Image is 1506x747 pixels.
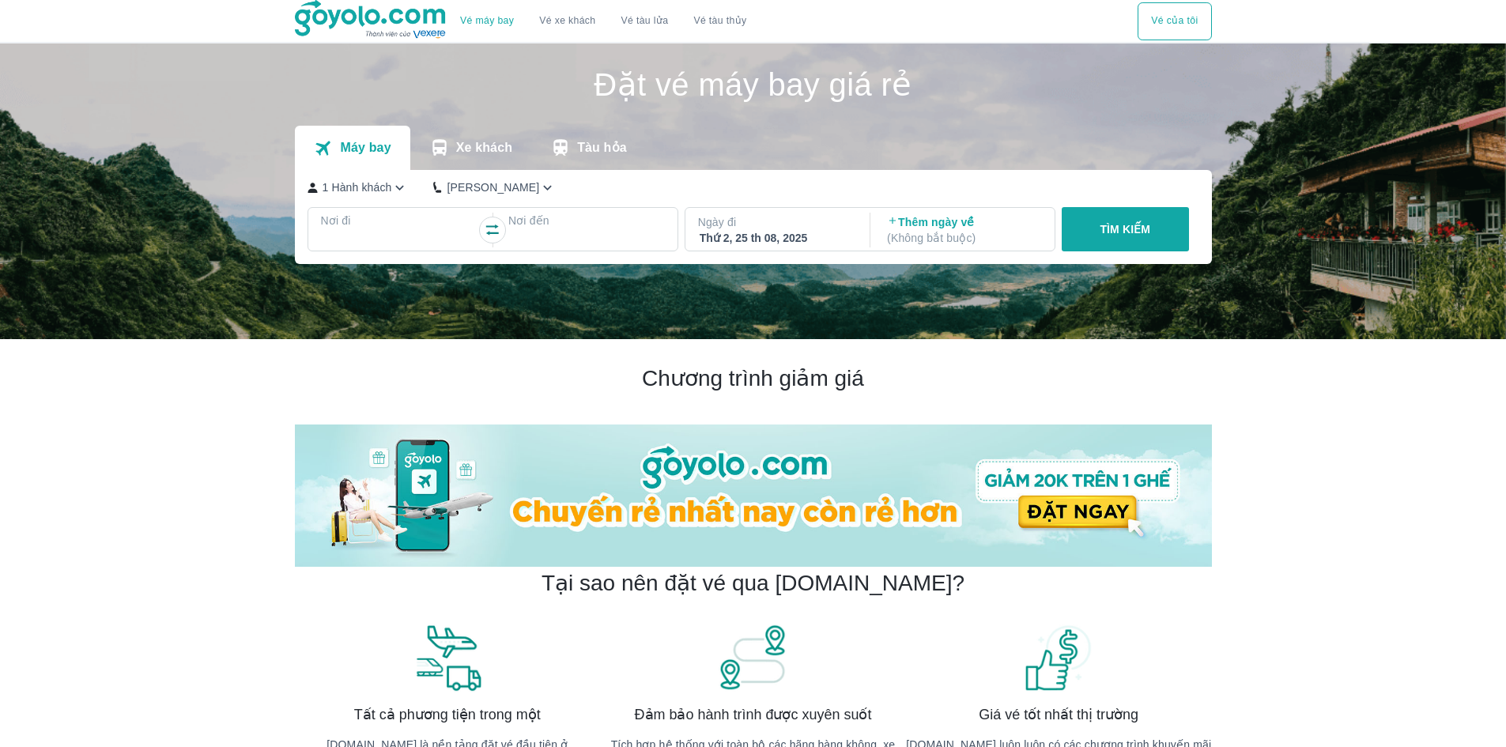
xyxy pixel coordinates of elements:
img: banner [717,623,788,692]
span: Giá vé tốt nhất thị trường [979,705,1138,724]
button: 1 Hành khách [308,179,409,196]
p: Nơi đến [508,213,665,228]
span: Đảm bảo hành trình được xuyên suốt [635,705,872,724]
h2: Tại sao nên đặt vé qua [DOMAIN_NAME]? [542,569,964,598]
p: ( Không bắt buộc ) [887,230,1040,246]
p: Thêm ngày về [887,214,1040,246]
h1: Đặt vé máy bay giá rẻ [295,69,1212,100]
div: Thứ 2, 25 th 08, 2025 [700,230,853,246]
img: banner [1023,623,1094,692]
a: Vé tàu lửa [609,2,681,40]
img: banner-home [295,424,1212,567]
a: Vé máy bay [460,15,514,27]
button: [PERSON_NAME] [433,179,556,196]
p: Máy bay [340,140,391,156]
p: 1 Hành khách [323,179,392,195]
p: Tàu hỏa [577,140,627,156]
p: Ngày đi [698,214,855,230]
p: [PERSON_NAME] [447,179,539,195]
p: Nơi đi [321,213,477,228]
a: Vé xe khách [539,15,595,27]
span: Tất cả phương tiện trong một [354,705,541,724]
button: Vé của tôi [1138,2,1211,40]
img: banner [412,623,483,692]
div: choose transportation mode [1138,2,1211,40]
button: TÌM KIẾM [1062,207,1189,251]
div: transportation tabs [295,126,646,170]
h2: Chương trình giảm giá [295,364,1212,393]
div: choose transportation mode [447,2,759,40]
p: Xe khách [456,140,512,156]
p: TÌM KIẾM [1100,221,1150,237]
button: Vé tàu thủy [681,2,759,40]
